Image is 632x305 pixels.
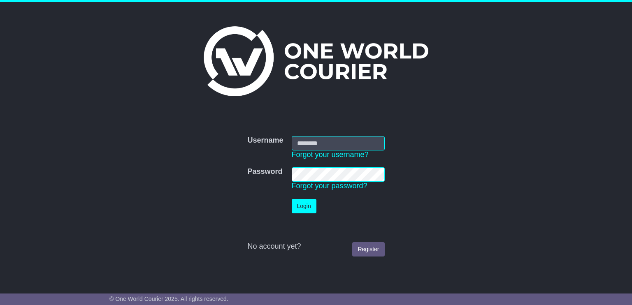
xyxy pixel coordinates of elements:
[247,242,384,251] div: No account yet?
[292,199,316,213] button: Login
[247,167,282,176] label: Password
[352,242,384,256] a: Register
[292,150,369,159] a: Forgot your username?
[247,136,283,145] label: Username
[292,182,367,190] a: Forgot your password?
[109,296,228,302] span: © One World Courier 2025. All rights reserved.
[204,26,428,96] img: One World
